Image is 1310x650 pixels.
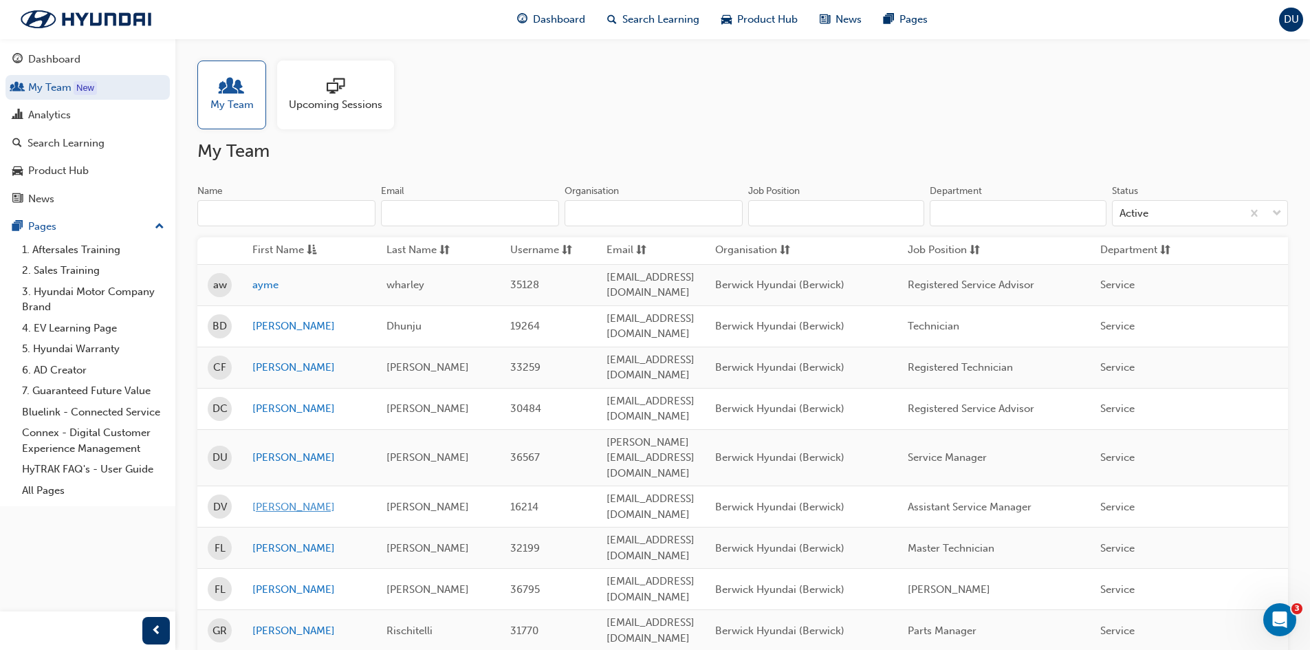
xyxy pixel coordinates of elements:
[715,320,844,332] span: Berwick Hyundai (Berwick)
[607,271,695,299] span: [EMAIL_ADDRESS][DOMAIN_NAME]
[908,542,994,554] span: Master Technician
[748,184,800,198] div: Job Position
[607,575,695,603] span: [EMAIL_ADDRESS][DOMAIN_NAME]
[510,542,540,554] span: 32199
[386,279,424,291] span: wharley
[212,318,227,334] span: BD
[715,501,844,513] span: Berwick Hyundai (Berwick)
[721,11,732,28] span: car-icon
[252,623,366,639] a: [PERSON_NAME]
[908,402,1034,415] span: Registered Service Advisor
[737,12,798,28] span: Product Hub
[12,165,23,177] span: car-icon
[510,501,538,513] span: 16214
[908,451,987,464] span: Service Manager
[151,622,162,640] span: prev-icon
[7,5,165,34] img: Trak
[622,12,699,28] span: Search Learning
[386,242,462,259] button: Last Namesorting-icon
[6,158,170,184] a: Product Hub
[908,583,990,596] span: [PERSON_NAME]
[223,78,241,97] span: people-icon
[607,395,695,423] span: [EMAIL_ADDRESS][DOMAIN_NAME]
[213,277,227,293] span: aw
[510,279,539,291] span: 35128
[1291,603,1302,614] span: 3
[6,44,170,214] button: DashboardMy TeamAnalyticsSearch LearningProduct HubNews
[710,6,809,34] a: car-iconProduct Hub
[252,450,366,466] a: [PERSON_NAME]
[17,360,170,381] a: 6. AD Creator
[386,542,469,554] span: [PERSON_NAME]
[252,242,328,259] button: First Nameasc-icon
[908,361,1013,373] span: Registered Technician
[715,625,844,637] span: Berwick Hyundai (Berwick)
[715,542,844,554] span: Berwick Hyundai (Berwick)
[1279,8,1303,32] button: DU
[155,218,164,236] span: up-icon
[386,625,433,637] span: Rischitelli
[210,97,254,113] span: My Team
[277,61,405,129] a: Upcoming Sessions
[74,81,97,95] div: Tooltip anchor
[517,11,527,28] span: guage-icon
[17,402,170,423] a: Bluelink - Connected Service
[1100,242,1157,259] span: Department
[533,12,585,28] span: Dashboard
[212,450,228,466] span: DU
[252,582,366,598] a: [PERSON_NAME]
[28,219,56,235] div: Pages
[327,78,345,97] span: sessionType_ONLINE_URL-icon
[748,200,924,226] input: Job Position
[510,583,540,596] span: 36795
[636,242,646,259] span: sorting-icon
[197,140,1288,162] h2: My Team
[12,109,23,122] span: chart-icon
[1120,206,1148,221] div: Active
[252,541,366,556] a: [PERSON_NAME]
[1100,361,1135,373] span: Service
[908,242,983,259] button: Job Positionsorting-icon
[510,402,541,415] span: 30484
[386,501,469,513] span: [PERSON_NAME]
[386,583,469,596] span: [PERSON_NAME]
[17,239,170,261] a: 1. Aftersales Training
[386,320,422,332] span: Dhunju
[884,11,894,28] span: pages-icon
[1100,242,1176,259] button: Departmentsorting-icon
[12,138,22,150] span: search-icon
[6,131,170,156] a: Search Learning
[836,12,862,28] span: News
[1272,205,1282,223] span: down-icon
[17,338,170,360] a: 5. Hyundai Warranty
[1160,242,1170,259] span: sorting-icon
[17,281,170,318] a: 3. Hyundai Motor Company Brand
[908,625,976,637] span: Parts Manager
[908,320,959,332] span: Technician
[386,451,469,464] span: [PERSON_NAME]
[820,11,830,28] span: news-icon
[307,242,317,259] span: asc-icon
[873,6,939,34] a: pages-iconPages
[607,436,695,479] span: [PERSON_NAME][EMAIL_ADDRESS][DOMAIN_NAME]
[565,200,743,226] input: Organisation
[12,82,23,94] span: people-icon
[381,184,404,198] div: Email
[715,242,777,259] span: Organisation
[715,583,844,596] span: Berwick Hyundai (Berwick)
[252,318,366,334] a: [PERSON_NAME]
[1263,603,1296,636] iframe: Intercom live chat
[780,242,790,259] span: sorting-icon
[908,501,1031,513] span: Assistant Service Manager
[289,97,382,113] span: Upcoming Sessions
[252,360,366,376] a: [PERSON_NAME]
[12,54,23,66] span: guage-icon
[212,401,228,417] span: DC
[607,616,695,644] span: [EMAIL_ADDRESS][DOMAIN_NAME]
[1100,583,1135,596] span: Service
[510,242,586,259] button: Usernamesorting-icon
[197,61,277,129] a: My Team
[930,200,1106,226] input: Department
[386,242,437,259] span: Last Name
[6,75,170,100] a: My Team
